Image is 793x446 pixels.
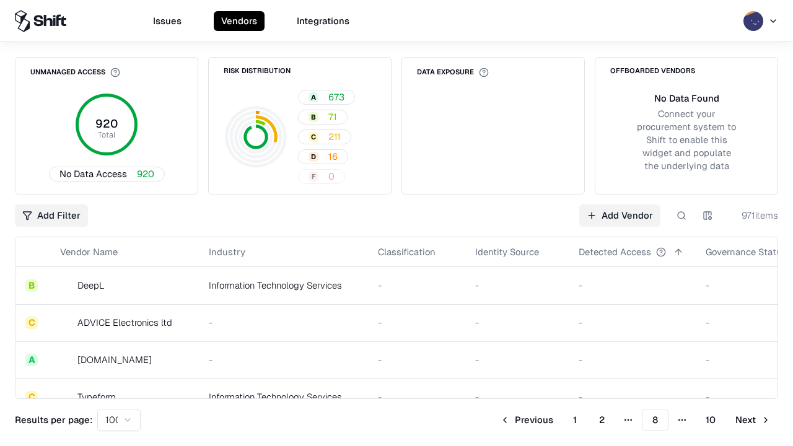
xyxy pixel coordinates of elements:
div: - [475,390,559,403]
div: B [25,279,38,292]
button: Previous [493,409,561,431]
div: Information Technology Services [209,279,358,292]
div: - [209,353,358,366]
button: Next [728,409,778,431]
div: - [209,316,358,329]
span: 16 [328,150,338,163]
div: Connect your procurement system to Shift to enable this widget and populate the underlying data [635,107,738,173]
div: - [579,390,686,403]
div: Industry [209,245,245,258]
div: - [579,353,686,366]
button: Integrations [289,11,357,31]
div: C [309,132,318,142]
button: B71 [298,110,348,125]
div: Information Technology Services [209,390,358,403]
button: D16 [298,149,348,164]
p: Results per page: [15,413,92,426]
span: 211 [328,130,341,143]
button: 2 [589,409,615,431]
div: Offboarded Vendors [610,68,695,74]
div: - [378,390,455,403]
div: A [25,354,38,366]
span: 920 [137,167,154,180]
button: C211 [298,129,351,144]
span: 673 [328,90,344,103]
div: Unmanaged Access [30,68,120,77]
span: No Data Access [59,167,127,180]
img: cybersafe.co.il [60,354,72,366]
div: Risk Distribution [224,68,291,74]
span: 71 [328,110,337,123]
div: - [475,353,559,366]
div: No Data Found [654,92,719,105]
div: ADVICE Electronics ltd [77,316,172,329]
button: 8 [642,409,668,431]
div: Detected Access [579,245,651,258]
div: - [378,316,455,329]
tspan: 920 [95,116,118,131]
div: Vendor Name [60,245,118,258]
div: - [378,353,455,366]
div: D [309,152,318,162]
div: 971 items [729,209,778,222]
button: Issues [146,11,189,31]
button: 10 [696,409,725,431]
div: - [579,316,686,329]
button: 1 [563,409,587,431]
div: B [309,112,318,122]
div: Governance Status [706,245,787,258]
button: Add Filter [15,204,88,227]
button: A673 [298,90,355,105]
div: DeepL [77,279,104,292]
div: - [475,279,559,292]
button: No Data Access920 [49,167,165,181]
nav: pagination [493,409,778,431]
div: - [475,316,559,329]
img: ADVICE Electronics ltd [60,317,72,329]
div: A [309,92,318,102]
a: Add Vendor [579,204,660,227]
div: C [25,391,38,403]
div: Typeform [77,390,116,403]
div: - [579,279,686,292]
div: Identity Source [475,245,539,258]
img: Typeform [60,391,72,403]
button: Vendors [214,11,265,31]
div: C [25,317,38,329]
div: [DOMAIN_NAME] [77,353,152,366]
div: - [378,279,455,292]
div: Data Exposure [417,68,489,77]
tspan: Total [98,129,115,140]
div: Classification [378,245,436,258]
img: DeepL [60,279,72,292]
